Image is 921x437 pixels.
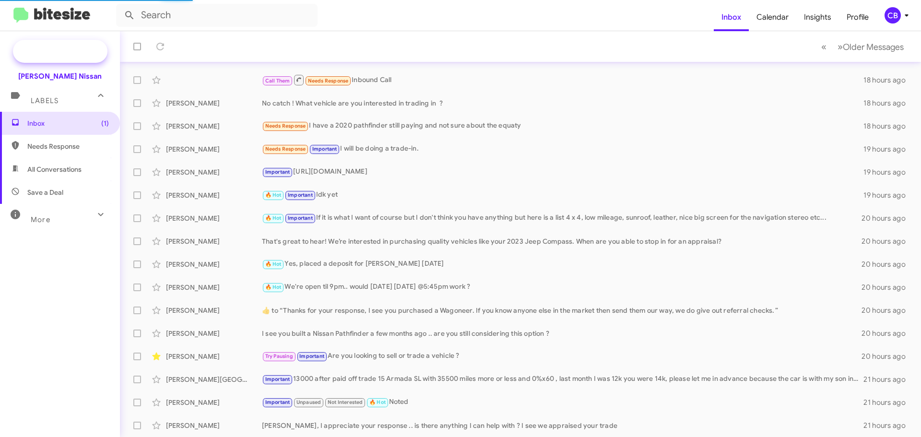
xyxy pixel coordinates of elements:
[27,142,109,151] span: Needs Response
[265,78,290,84] span: Call Them
[262,166,863,177] div: [URL][DOMAIN_NAME]
[863,75,913,85] div: 18 hours ago
[166,144,262,154] div: [PERSON_NAME]
[843,42,904,52] span: Older Messages
[262,259,862,270] div: Yes, placed a deposit for [PERSON_NAME] [DATE]
[166,421,262,430] div: [PERSON_NAME]
[166,329,262,338] div: [PERSON_NAME]
[31,215,50,224] span: More
[816,37,909,57] nav: Page navigation example
[749,3,796,31] a: Calendar
[262,329,862,338] div: I see you built a Nissan Pathfinder a few months ago .. are you still considering this option ?
[262,236,862,246] div: That's great to hear! We’re interested in purchasing quality vehicles like your 2023 Jeep Compass...
[288,215,313,221] span: Important
[265,215,282,221] span: 🔥 Hot
[862,283,913,292] div: 20 hours ago
[262,421,863,430] div: [PERSON_NAME], I appreciate your response .. is there anything I can help with ? I see we apprais...
[27,188,63,197] span: Save a Deal
[262,120,863,131] div: I have a 2020 pathfinder still paying and not sure about the equaty
[863,121,913,131] div: 18 hours ago
[166,283,262,292] div: [PERSON_NAME]
[288,192,313,198] span: Important
[862,352,913,361] div: 20 hours ago
[265,261,282,267] span: 🔥 Hot
[862,260,913,269] div: 20 hours ago
[27,118,109,128] span: Inbox
[862,213,913,223] div: 20 hours ago
[166,121,262,131] div: [PERSON_NAME]
[839,3,876,31] a: Profile
[31,96,59,105] span: Labels
[862,236,913,246] div: 20 hours ago
[863,398,913,407] div: 21 hours ago
[885,7,901,24] div: CB
[296,399,321,405] span: Unpaused
[166,190,262,200] div: [PERSON_NAME]
[863,190,913,200] div: 19 hours ago
[262,213,862,224] div: If it is what I want of course but I don't think you have anything but here is a list 4 x 4, low ...
[262,98,863,108] div: No catch ! What vehicle are you interested in trading in ?
[262,143,863,154] div: I will be doing a trade-in.
[328,399,363,405] span: Not Interested
[166,375,262,384] div: [PERSON_NAME][GEOGRAPHIC_DATA]
[166,236,262,246] div: [PERSON_NAME]
[166,213,262,223] div: [PERSON_NAME]
[42,47,100,56] span: Special Campaign
[838,41,843,53] span: »
[18,71,102,81] div: [PERSON_NAME] Nissan
[714,3,749,31] a: Inbox
[116,4,318,27] input: Search
[262,189,863,201] div: Idk yet
[262,306,862,315] div: ​👍​ to “ Thanks for your response, I see you purchased a Wagoneer. If you know anyone else in the...
[262,351,862,362] div: Are you looking to sell or trade a vehicle ?
[265,399,290,405] span: Important
[863,375,913,384] div: 21 hours ago
[262,374,863,385] div: 13000 after paid off trade 15 Armada SL with 35500 miles more or less and 0%x60 , last month I wa...
[101,118,109,128] span: (1)
[262,282,862,293] div: We're open til 9pm.. would [DATE] [DATE] @5:45pm work ?
[821,41,827,53] span: «
[299,353,324,359] span: Important
[166,306,262,315] div: [PERSON_NAME]
[862,329,913,338] div: 20 hours ago
[815,37,832,57] button: Previous
[265,284,282,290] span: 🔥 Hot
[832,37,909,57] button: Next
[876,7,910,24] button: CB
[27,165,82,174] span: All Conversations
[863,167,913,177] div: 19 hours ago
[265,146,306,152] span: Needs Response
[863,421,913,430] div: 21 hours ago
[166,98,262,108] div: [PERSON_NAME]
[863,144,913,154] div: 19 hours ago
[863,98,913,108] div: 18 hours ago
[265,353,293,359] span: Try Pausing
[265,123,306,129] span: Needs Response
[369,399,386,405] span: 🔥 Hot
[166,167,262,177] div: [PERSON_NAME]
[265,169,290,175] span: Important
[166,260,262,269] div: [PERSON_NAME]
[796,3,839,31] a: Insights
[308,78,349,84] span: Needs Response
[262,397,863,408] div: Noted
[166,352,262,361] div: [PERSON_NAME]
[312,146,337,152] span: Important
[262,74,863,86] div: Inbound Call
[265,376,290,382] span: Important
[265,192,282,198] span: 🔥 Hot
[862,306,913,315] div: 20 hours ago
[13,40,107,63] a: Special Campaign
[166,398,262,407] div: [PERSON_NAME]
